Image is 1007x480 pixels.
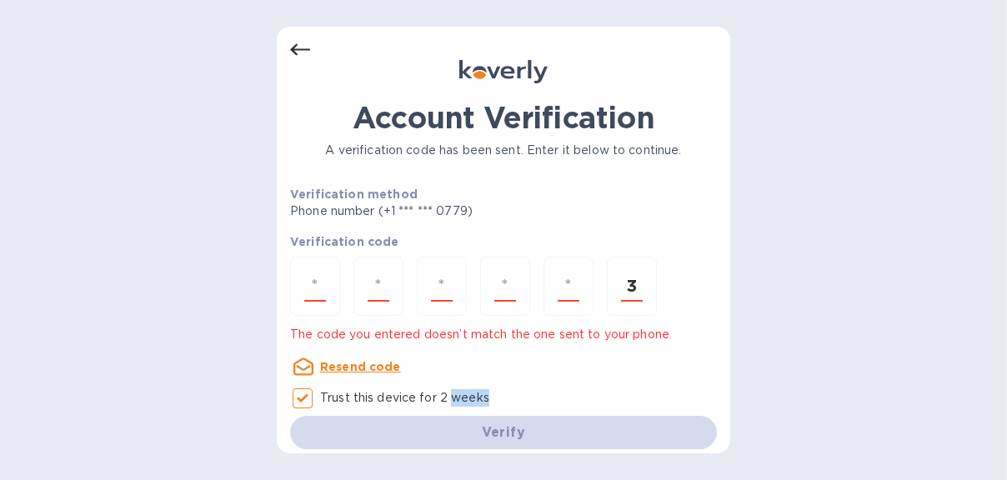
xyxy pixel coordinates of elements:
p: A verification code has been sent. Enter it below to continue. [290,142,717,159]
p: Trust this device for 2 weeks [320,389,489,407]
h1: Account Verification [290,100,717,135]
b: Verification method [290,187,418,201]
p: Verification code [290,233,717,250]
p: The code you entered doesn’t match the one sent to your phone. [290,326,717,343]
p: Phone number (+1 *** *** 0779) [290,202,600,220]
u: Resend code [320,360,401,373]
